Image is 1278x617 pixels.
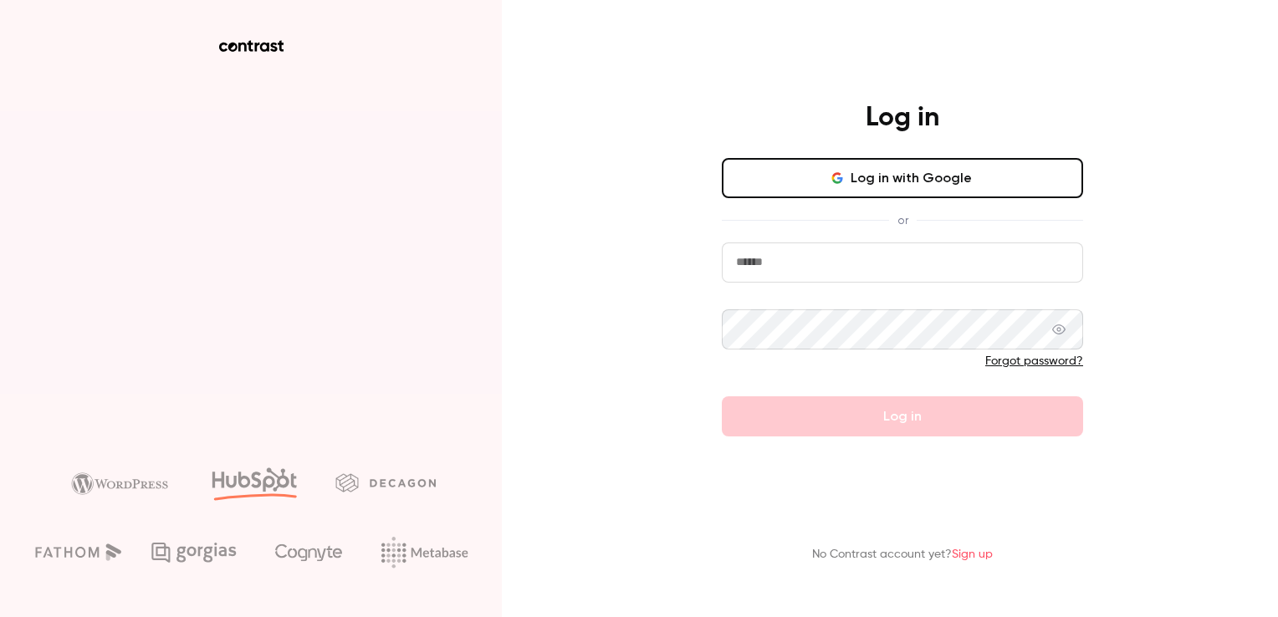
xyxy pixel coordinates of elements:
[889,212,917,229] span: or
[866,101,939,135] h4: Log in
[335,473,436,492] img: decagon
[722,158,1083,198] button: Log in with Google
[812,546,993,563] p: No Contrast account yet?
[985,355,1083,367] a: Forgot password?
[952,548,993,560] a: Sign up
